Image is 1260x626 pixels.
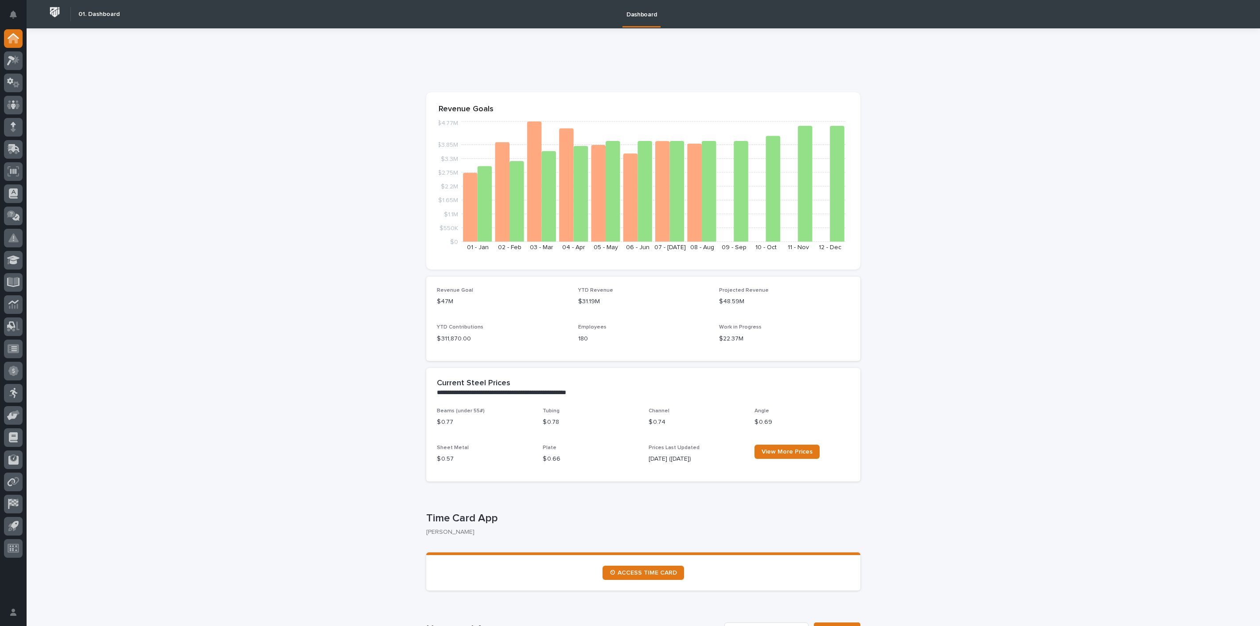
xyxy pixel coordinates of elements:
[441,184,458,190] tspan: $2.2M
[610,570,677,576] span: ⏲ ACCESS TIME CARD
[47,4,63,20] img: Workspace Logo
[819,244,841,250] text: 12 - Dec
[437,325,483,330] span: YTD Contributions
[439,225,458,231] tspan: $550K
[450,239,458,245] tspan: $0
[467,244,489,250] text: 01 - Jan
[755,244,777,250] text: 10 - Oct
[11,11,23,25] div: Notifications
[426,528,853,536] p: [PERSON_NAME]
[444,211,458,218] tspan: $1.1M
[437,142,458,149] tspan: $3.85M
[437,445,469,450] span: Sheet Metal
[578,325,607,330] span: Employees
[603,566,684,580] a: ⏲ ACCESS TIME CARD
[437,408,485,414] span: Beams (under 55#)
[654,244,686,250] text: 07 - [DATE]
[426,512,857,525] p: Time Card App
[754,418,850,427] p: $ 0.69
[719,334,850,344] p: $22.37M
[788,244,809,250] text: 11 - Nov
[4,5,23,24] button: Notifications
[626,244,649,250] text: 06 - Jun
[754,408,769,414] span: Angle
[437,379,510,388] h2: Current Steel Prices
[594,244,618,250] text: 05 - May
[439,105,848,114] p: Revenue Goals
[719,297,850,306] p: $48.59M
[437,121,458,127] tspan: $4.77M
[543,454,638,464] p: $ 0.66
[722,244,747,250] text: 09 - Sep
[649,418,744,427] p: $ 0.74
[690,244,714,250] text: 08 - Aug
[441,156,458,162] tspan: $3.3M
[498,244,521,250] text: 02 - Feb
[762,449,813,455] span: View More Prices
[437,418,532,427] p: $ 0.77
[437,288,473,293] span: Revenue Goal
[719,325,762,330] span: Work in Progress
[649,445,700,450] span: Prices Last Updated
[578,297,709,306] p: $31.19M
[578,334,709,344] p: 180
[78,11,120,18] h2: 01. Dashboard
[437,334,568,344] p: $ 311,870.00
[649,454,744,464] p: [DATE] ([DATE])
[543,445,556,450] span: Plate
[438,170,458,176] tspan: $2.75M
[437,454,532,464] p: $ 0.57
[543,418,638,427] p: $ 0.78
[578,288,613,293] span: YTD Revenue
[719,288,769,293] span: Projected Revenue
[530,244,553,250] text: 03 - Mar
[562,244,585,250] text: 04 - Apr
[754,445,820,459] a: View More Prices
[437,297,568,306] p: $47M
[649,408,669,414] span: Channel
[438,198,458,204] tspan: $1.65M
[543,408,560,414] span: Tubing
